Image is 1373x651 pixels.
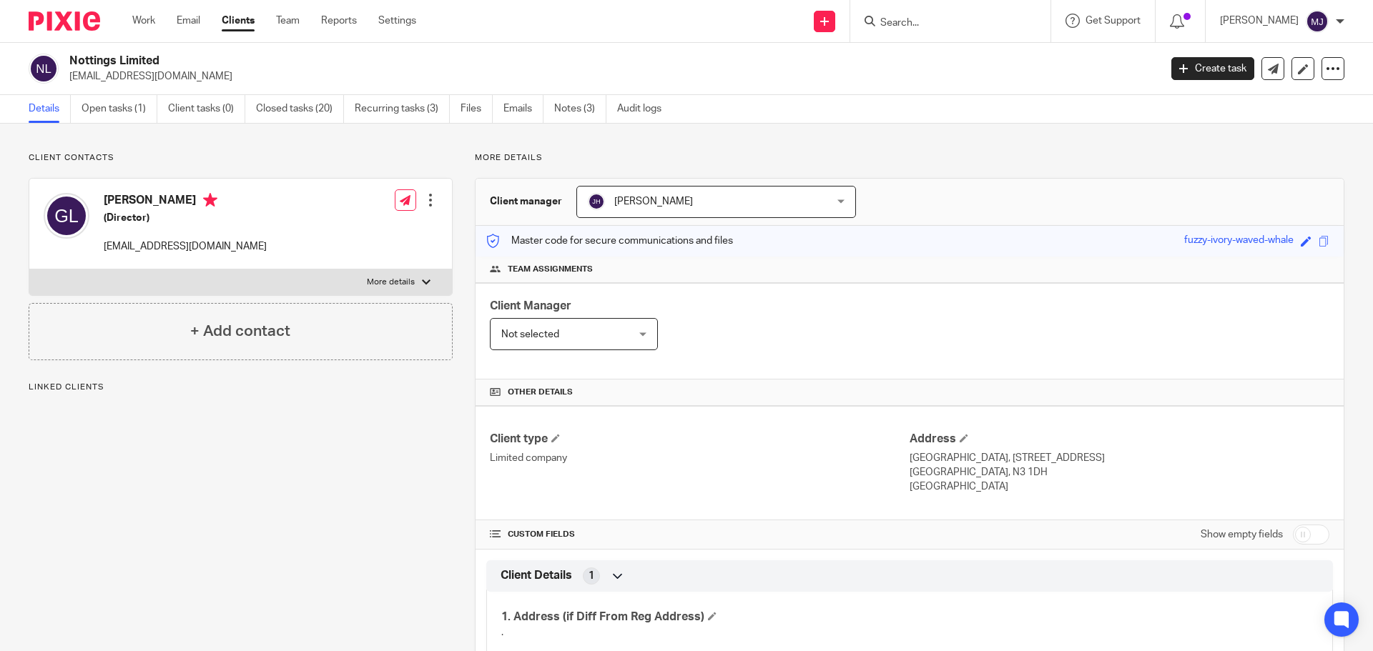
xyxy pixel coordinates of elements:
span: 1 [589,569,594,583]
a: Notes (3) [554,95,606,123]
p: [EMAIL_ADDRESS][DOMAIN_NAME] [104,239,267,254]
a: Closed tasks (20) [256,95,344,123]
a: Audit logs [617,95,672,123]
img: svg%3E [44,193,89,239]
span: Other details [508,387,573,398]
span: . [501,627,503,637]
h4: Address [910,432,1329,447]
h4: [PERSON_NAME] [104,193,267,211]
a: Recurring tasks (3) [355,95,450,123]
img: svg%3E [29,54,59,84]
p: [GEOGRAPHIC_DATA], N3 1DH [910,465,1329,479]
a: Reports [321,14,357,28]
h3: Client manager [490,194,562,209]
p: Limited company [490,451,910,465]
a: Clients [222,14,255,28]
span: Not selected [501,329,559,339]
span: Client Manager [490,300,571,312]
h2: Nottings Limited [69,54,934,69]
img: svg%3E [588,193,605,210]
p: Linked clients [29,382,453,393]
h5: (Director) [104,211,267,225]
span: Team assignments [508,264,593,275]
h4: CUSTOM FIELDS [490,529,910,540]
a: Create task [1171,57,1254,80]
span: Client Details [501,568,572,583]
p: Master code for secure communications and files [486,234,733,248]
input: Search [879,17,1008,30]
h4: Client type [490,432,910,447]
p: More details [367,277,415,288]
p: More details [475,152,1344,164]
i: Primary [203,193,217,207]
span: [PERSON_NAME] [614,197,693,207]
div: fuzzy-ivory-waved-whale [1184,233,1294,249]
p: [PERSON_NAME] [1220,14,1299,28]
p: [GEOGRAPHIC_DATA] [910,479,1329,494]
a: Team [276,14,300,28]
a: Client tasks (0) [168,95,245,123]
span: Get Support [1086,16,1141,26]
a: Work [132,14,155,28]
a: Details [29,95,71,123]
p: [GEOGRAPHIC_DATA], [STREET_ADDRESS] [910,451,1329,465]
h4: 1. Address (if Diff From Reg Address) [501,610,910,625]
p: [EMAIL_ADDRESS][DOMAIN_NAME] [69,69,1150,84]
label: Show empty fields [1201,527,1283,542]
a: Email [177,14,200,28]
img: Pixie [29,11,100,31]
a: Open tasks (1) [82,95,157,123]
p: Client contacts [29,152,453,164]
img: svg%3E [1306,10,1329,33]
a: Emails [503,95,543,123]
h4: + Add contact [190,320,290,342]
a: Files [461,95,493,123]
a: Settings [378,14,416,28]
